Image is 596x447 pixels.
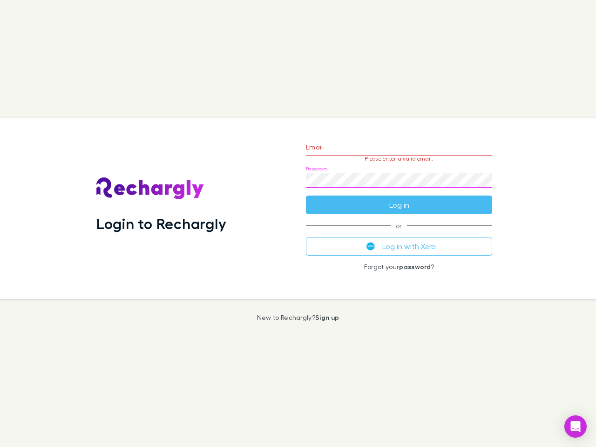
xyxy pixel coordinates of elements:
[366,242,375,251] img: Xero's logo
[399,263,431,271] a: password
[96,177,204,200] img: Rechargly's Logo
[315,313,339,321] a: Sign up
[96,215,226,232] h1: Login to Rechargly
[306,156,492,162] p: Please enter a valid email.
[306,165,328,172] label: Password
[564,415,587,438] div: Open Intercom Messenger
[306,196,492,214] button: Log in
[306,237,492,256] button: Log in with Xero
[257,314,339,321] p: New to Rechargly?
[306,263,492,271] p: Forgot your ?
